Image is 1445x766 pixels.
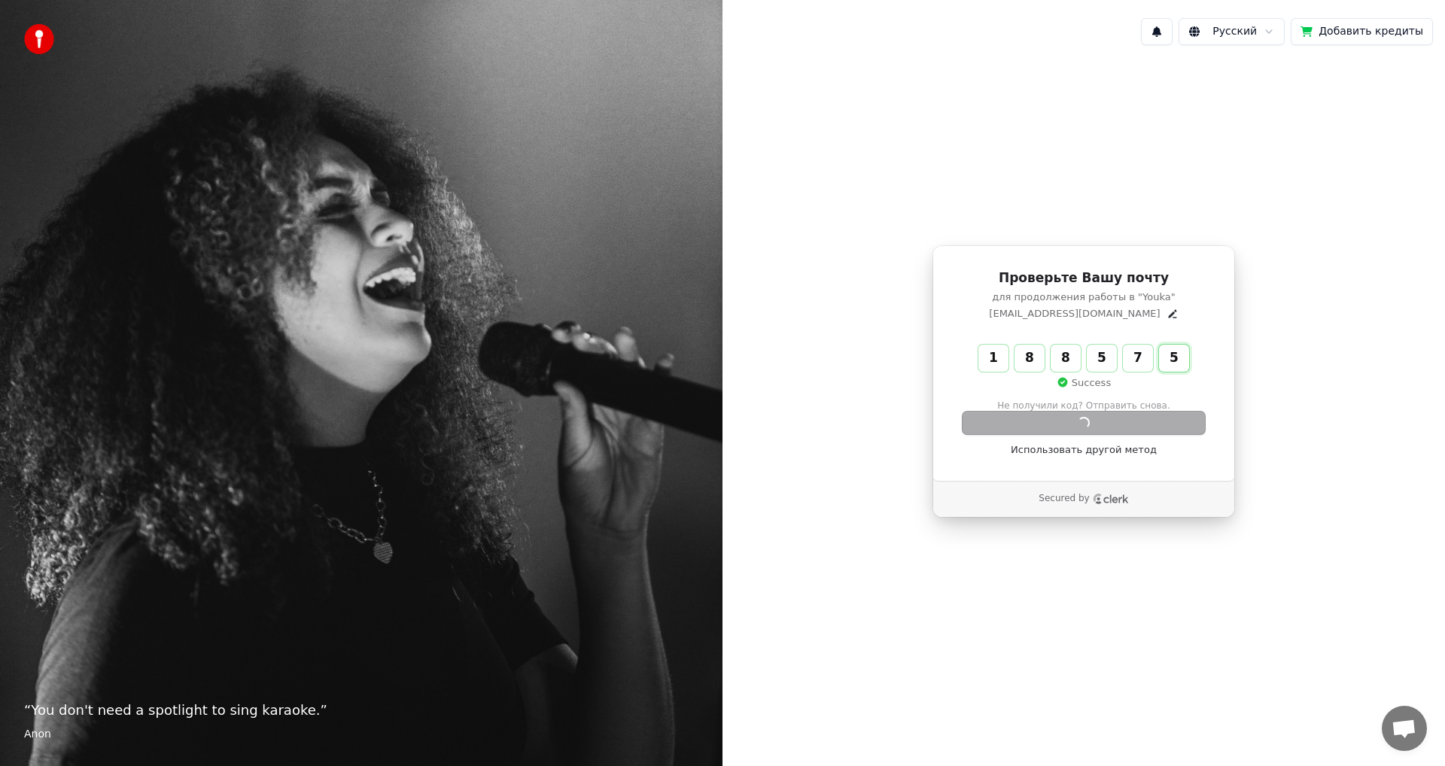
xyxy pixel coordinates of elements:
[1382,706,1427,751] div: Открытый чат
[1167,308,1179,320] button: Edit
[978,345,1219,372] input: Enter verification code
[24,700,698,721] p: “ You don't need a spotlight to sing karaoke. ”
[24,727,698,742] footer: Anon
[24,24,54,54] img: youka
[963,269,1205,287] h1: Проверьте Вашу почту
[1291,18,1433,45] button: Добавить кредиты
[963,290,1205,304] p: для продолжения работы в "Youka"
[989,307,1160,321] p: [EMAIL_ADDRESS][DOMAIN_NAME]
[1011,443,1157,457] a: Использовать другой метод
[1093,494,1129,504] a: Clerk logo
[1057,376,1111,390] p: Success
[1039,493,1089,505] p: Secured by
